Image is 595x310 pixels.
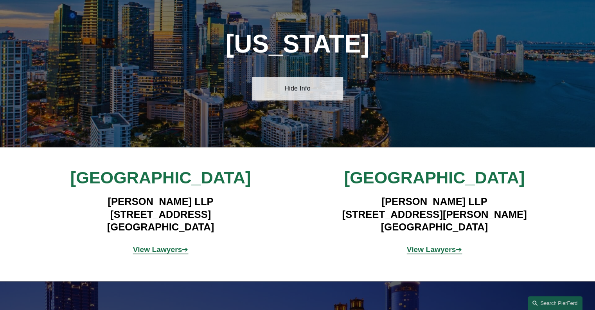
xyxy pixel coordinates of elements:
[320,195,548,233] h4: [PERSON_NAME] LLP [STREET_ADDRESS][PERSON_NAME] [GEOGRAPHIC_DATA]
[407,245,462,254] span: ➔
[70,168,251,187] span: [GEOGRAPHIC_DATA]
[133,245,189,254] span: ➔
[344,168,525,187] span: [GEOGRAPHIC_DATA]
[528,296,582,310] a: Search this site
[47,195,275,233] h4: [PERSON_NAME] LLP [STREET_ADDRESS] [GEOGRAPHIC_DATA]
[407,245,462,254] a: View Lawyers➔
[252,77,343,100] a: Hide Info
[407,245,456,254] strong: View Lawyers
[206,30,389,58] h1: [US_STATE]
[133,245,182,254] strong: View Lawyers
[133,245,189,254] a: View Lawyers➔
